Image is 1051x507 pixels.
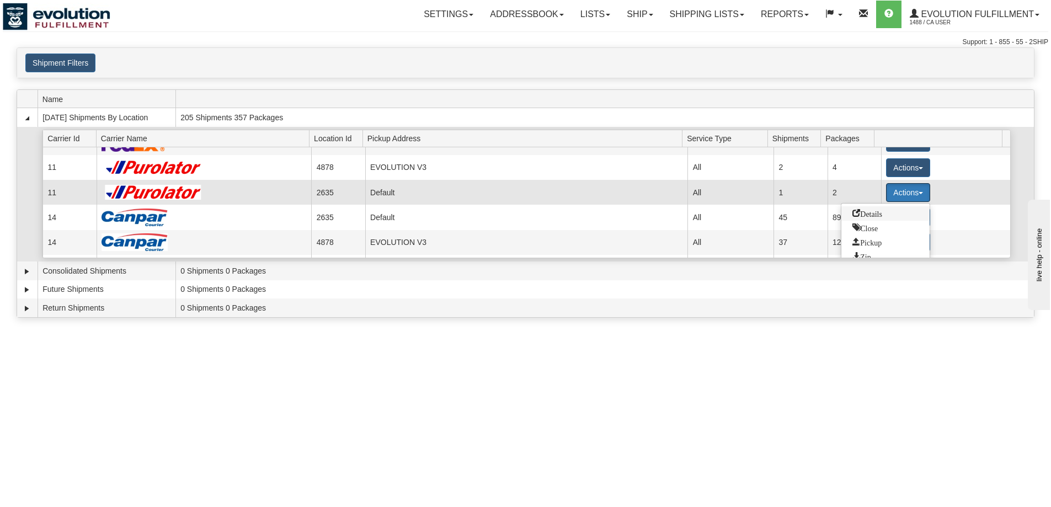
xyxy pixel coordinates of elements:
td: All [687,255,773,280]
img: Canpar [102,233,168,251]
a: Evolution Fulfillment 1488 / CA User [901,1,1048,28]
a: Settings [415,1,482,28]
td: All [687,180,773,205]
span: Evolution Fulfillment [919,9,1034,19]
img: Canpar [102,209,168,226]
a: Shipping lists [661,1,753,28]
td: 2635 [311,180,365,205]
td: Future Shipments [38,280,175,299]
span: Pickup Address [367,130,682,147]
td: Default [365,180,688,205]
td: Default [365,205,688,230]
td: 4 [828,155,881,180]
a: Expand [22,266,33,277]
button: Actions [886,183,930,202]
img: Purolator [102,160,206,175]
td: 2 [828,180,881,205]
span: Pickup [852,238,882,246]
td: 2635 [311,255,365,280]
td: 16 [773,255,827,280]
td: 205 Shipments 357 Packages [175,108,1034,127]
a: Expand [22,303,33,314]
span: Carrier Id [47,130,96,147]
img: logo1488.jpg [3,3,110,30]
td: 89 [828,205,881,230]
td: 20 [42,255,96,280]
span: Zip [852,252,871,260]
a: Ship [618,1,661,28]
a: Expand [22,284,33,295]
td: 129 [828,230,881,255]
td: 0 Shipments 0 Packages [175,298,1034,317]
div: live help - online [8,9,102,18]
td: 4878 [311,155,365,180]
td: EVOLUTION V3 [365,155,688,180]
span: Location Id [314,130,362,147]
td: Consolidated Shipments [38,261,175,280]
td: 14 [42,230,96,255]
td: Return Shipments [38,298,175,317]
div: Support: 1 - 855 - 55 - 2SHIP [3,38,1048,47]
a: Reports [753,1,817,28]
span: Name [42,90,175,108]
span: Close [852,223,878,231]
td: [DATE] Shipments By Location [38,108,175,127]
td: 11 [42,155,96,180]
td: All [687,205,773,230]
td: 1 [773,180,827,205]
td: 37 [773,230,827,255]
td: Default [365,255,688,280]
td: 11 [42,180,96,205]
span: 1488 / CA User [910,17,993,28]
a: Close this group [841,221,930,235]
td: 0 Shipments 0 Packages [175,280,1034,299]
td: 45 [773,205,827,230]
a: Collapse [22,113,33,124]
td: All [687,230,773,255]
a: Lists [572,1,618,28]
td: All [687,155,773,180]
span: Shipments [772,130,821,147]
span: Carrier Name [101,130,310,147]
a: Addressbook [482,1,572,28]
button: Shipment Filters [25,54,95,72]
span: Service Type [687,130,767,147]
td: 16 [828,255,881,280]
td: EVOLUTION V3 [365,230,688,255]
button: Actions [886,158,930,177]
a: Go to Details view [841,206,930,221]
a: Request a carrier pickup [841,235,930,249]
td: 0 Shipments 0 Packages [175,261,1034,280]
td: 4878 [311,230,365,255]
iframe: chat widget [1026,197,1050,309]
span: Details [852,209,882,217]
a: Zip and Download All Shipping Documents [841,249,930,264]
span: Packages [825,130,874,147]
td: 2 [773,155,827,180]
td: 14 [42,205,96,230]
img: Purolator [102,185,206,200]
td: 2635 [311,205,365,230]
